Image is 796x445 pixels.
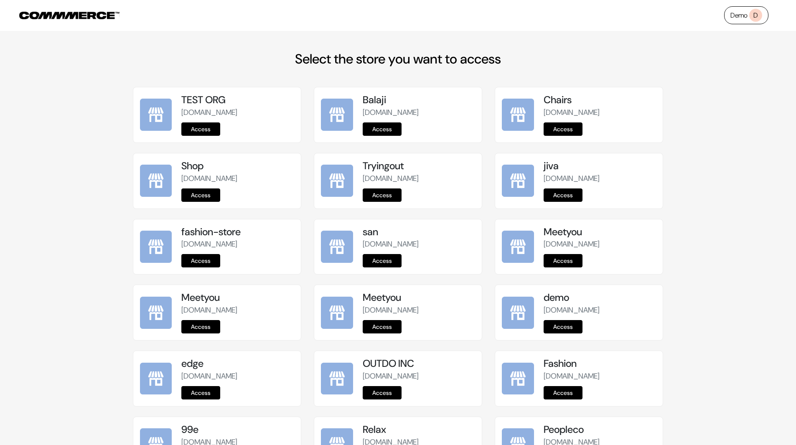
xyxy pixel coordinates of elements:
p: [DOMAIN_NAME] [363,371,475,382]
a: Access [363,122,402,136]
h5: OUTDO INC [363,358,475,370]
h5: Relax [363,424,475,436]
img: demo [502,297,534,329]
p: [DOMAIN_NAME] [181,107,294,118]
a: Access [363,188,402,202]
img: TEST ORG [140,99,172,131]
h5: jiva [544,160,656,172]
p: [DOMAIN_NAME] [544,239,656,250]
img: edge [140,363,172,395]
h5: Balaji [363,94,475,106]
img: Meetyou [140,297,172,329]
h5: Shop [181,160,294,172]
h5: TEST ORG [181,94,294,106]
a: Access [181,386,220,399]
p: [DOMAIN_NAME] [363,305,475,316]
h5: Meetyou [181,292,294,304]
img: COMMMERCE [19,12,120,19]
img: Meetyou [502,231,534,263]
a: Access [544,188,582,202]
h2: Select the store you want to access [133,51,664,67]
a: Access [181,254,220,267]
p: [DOMAIN_NAME] [181,239,294,250]
a: Access [363,320,402,333]
img: san [321,231,353,263]
a: Access [544,254,582,267]
img: Balaji [321,99,353,131]
span: D [749,9,762,22]
h5: Tryingout [363,160,475,172]
h5: Fashion [544,358,656,370]
img: Meetyou [321,297,353,329]
h5: Chairs [544,94,656,106]
a: Access [363,254,402,267]
a: DemoD [724,6,768,24]
p: [DOMAIN_NAME] [181,371,294,382]
h5: san [363,226,475,238]
h5: Meetyou [544,226,656,238]
p: [DOMAIN_NAME] [363,239,475,250]
img: OUTDO INC [321,363,353,395]
a: Access [181,122,220,136]
p: [DOMAIN_NAME] [544,173,656,184]
img: jiva [502,165,534,197]
img: Chairs [502,99,534,131]
h5: edge [181,358,294,370]
a: Access [363,386,402,399]
h5: Meetyou [363,292,475,304]
img: Shop [140,165,172,197]
h5: fashion-store [181,226,294,238]
a: Access [544,320,582,333]
h5: demo [544,292,656,304]
a: Access [181,320,220,333]
a: Access [544,386,582,399]
p: [DOMAIN_NAME] [181,305,294,316]
img: Fashion [502,363,534,395]
p: [DOMAIN_NAME] [544,107,656,118]
h5: 99e [181,424,294,436]
p: [DOMAIN_NAME] [363,173,475,184]
p: [DOMAIN_NAME] [181,173,294,184]
a: Access [544,122,582,136]
p: [DOMAIN_NAME] [544,305,656,316]
img: Tryingout [321,165,353,197]
p: [DOMAIN_NAME] [544,371,656,382]
a: Access [181,188,220,202]
p: [DOMAIN_NAME] [363,107,475,118]
img: fashion-store [140,231,172,263]
h5: Peopleco [544,424,656,436]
